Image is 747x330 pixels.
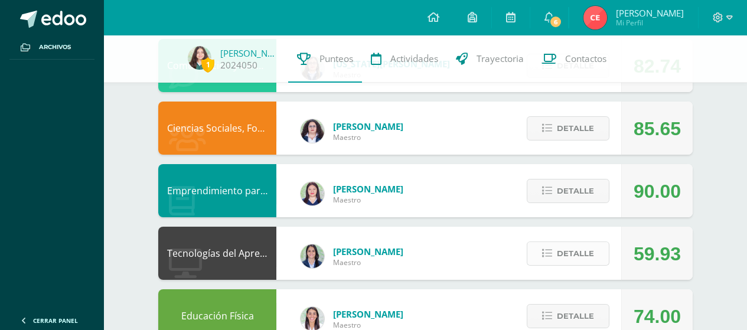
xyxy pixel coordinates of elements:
[158,227,276,280] div: Tecnologías del Aprendizaje y la Comunicación
[557,180,594,202] span: Detalle
[634,165,681,218] div: 90.00
[301,244,324,268] img: 7489ccb779e23ff9f2c3e89c21f82ed0.png
[447,35,533,83] a: Trayectoria
[616,7,684,19] span: [PERSON_NAME]
[319,53,353,65] span: Punteos
[616,18,684,28] span: Mi Perfil
[158,164,276,217] div: Emprendimiento para la Productividad
[33,316,78,325] span: Cerrar panel
[477,53,524,65] span: Trayectoria
[333,308,403,320] span: [PERSON_NAME]
[565,53,606,65] span: Contactos
[220,59,257,71] a: 2024050
[362,35,447,83] a: Actividades
[557,305,594,327] span: Detalle
[9,35,94,60] a: Archivos
[557,243,594,264] span: Detalle
[333,132,403,142] span: Maestro
[333,183,403,195] span: [PERSON_NAME]
[527,179,609,203] button: Detalle
[527,241,609,266] button: Detalle
[288,35,362,83] a: Punteos
[533,35,615,83] a: Contactos
[333,320,403,330] span: Maestro
[220,47,279,59] a: [PERSON_NAME]
[557,117,594,139] span: Detalle
[333,246,403,257] span: [PERSON_NAME]
[188,46,211,70] img: f12332eff71e9faa078aeb8aeac38fa0.png
[333,195,403,205] span: Maestro
[201,57,214,72] span: 1
[301,182,324,205] img: a452c7054714546f759a1a740f2e8572.png
[39,43,71,52] span: Archivos
[390,53,438,65] span: Actividades
[549,15,562,28] span: 6
[333,120,403,132] span: [PERSON_NAME]
[634,102,681,155] div: 85.65
[527,116,609,141] button: Detalle
[301,119,324,143] img: ba02aa29de7e60e5f6614f4096ff8928.png
[634,227,681,280] div: 59.93
[583,6,607,30] img: 83c284633481ab8cb6aba19068de3175.png
[158,102,276,155] div: Ciencias Sociales, Formación Ciudadana e Interculturalidad
[527,304,609,328] button: Detalle
[333,257,403,267] span: Maestro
